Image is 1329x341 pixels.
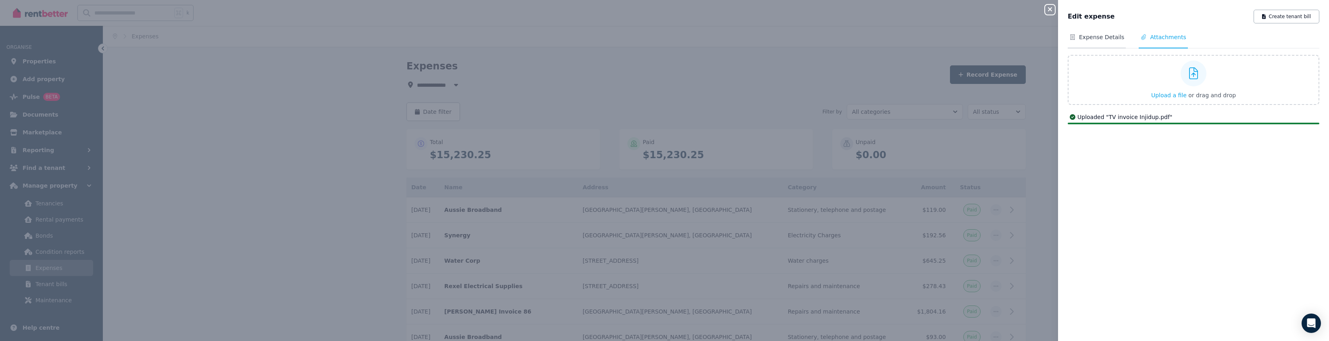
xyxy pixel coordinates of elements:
[1188,92,1236,98] span: or drag and drop
[1068,113,1319,121] div: Uploaded " TV invoice Injidup.pdf "
[1079,33,1124,41] span: Expense Details
[1254,10,1319,23] button: Create tenant bill
[1151,92,1187,98] span: Upload a file
[1068,12,1114,21] span: Edit expense
[1302,314,1321,333] div: Open Intercom Messenger
[1150,33,1186,41] span: Attachments
[1151,91,1236,99] button: Upload a file or drag and drop
[1068,33,1319,48] nav: Tabs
